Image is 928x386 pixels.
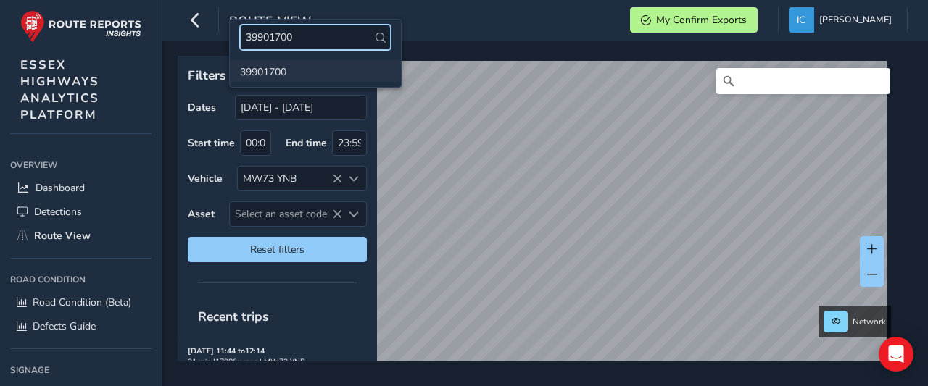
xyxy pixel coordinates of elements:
[188,356,367,367] div: 31 min | 1798 frames | MW73 YNB
[238,167,342,190] div: MW73 YNB
[20,10,141,43] img: rr logo
[188,207,215,221] label: Asset
[716,68,890,94] input: Search
[20,56,99,123] span: ESSEX HIGHWAYS ANALYTICS PLATFORM
[188,66,367,85] p: Filters
[229,12,311,33] span: route-view
[286,136,327,150] label: End time
[188,237,367,262] button: Reset filters
[879,337,913,372] div: Open Intercom Messenger
[230,202,342,226] span: Select an asset code
[33,319,96,333] span: Defects Guide
[342,202,366,226] div: Select an asset code
[188,298,279,335] span: Recent trips
[183,61,887,377] canvas: Map
[10,314,152,338] a: Defects Guide
[10,176,152,200] a: Dashboard
[656,13,747,27] span: My Confirm Exports
[188,136,235,150] label: Start time
[188,345,265,356] strong: [DATE] 11:44 to 12:14
[789,7,897,33] button: [PERSON_NAME]
[819,7,892,33] span: [PERSON_NAME]
[33,295,131,309] span: Road Condition (Beta)
[10,154,152,176] div: Overview
[34,229,91,243] span: Route View
[199,243,356,256] span: Reset filters
[188,101,216,114] label: Dates
[10,269,152,290] div: Road Condition
[36,181,85,195] span: Dashboard
[10,359,152,381] div: Signage
[10,200,152,224] a: Detections
[789,7,814,33] img: diamond-layout
[188,172,223,185] label: Vehicle
[630,7,758,33] button: My Confirm Exports
[34,205,82,219] span: Detections
[853,316,886,327] span: Network
[10,224,152,248] a: Route View
[230,60,401,82] li: 39901700
[10,290,152,314] a: Road Condition (Beta)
